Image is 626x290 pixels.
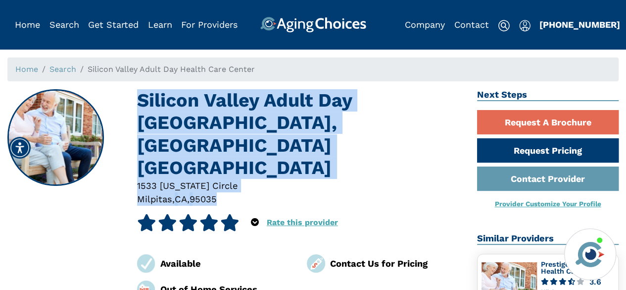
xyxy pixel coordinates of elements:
a: Company [405,19,445,30]
a: Learn [148,19,172,30]
span: , [172,194,175,204]
iframe: iframe [430,88,616,223]
span: Milpitas [137,194,172,204]
img: user-icon.svg [519,20,530,32]
nav: breadcrumb [7,58,619,81]
div: Accessibility Menu [9,137,31,159]
div: 95035 [190,192,217,206]
h2: Similar Providers [477,233,619,245]
span: Silicon Valley Adult Day Health Care Center [88,64,255,74]
h1: Silicon Valley Adult Day [GEOGRAPHIC_DATA], [GEOGRAPHIC_DATA] [GEOGRAPHIC_DATA] [137,89,462,179]
a: Contact [454,19,489,30]
a: Search [49,64,76,74]
div: 1533 [US_STATE] Circle [137,179,462,192]
a: Home [15,19,40,30]
div: Contact Us for Pricing [330,257,462,270]
span: CA [175,194,187,204]
a: For Providers [181,19,238,30]
a: [PHONE_NUMBER] [539,19,620,30]
div: Popover trigger [519,17,530,33]
a: Get Started [88,19,139,30]
img: Silicon Valley Adult Day Health Care Center, Milpitas CA [8,90,103,185]
div: Popover trigger [49,17,79,33]
a: Search [49,19,79,30]
a: Home [15,64,38,74]
div: Popover trigger [251,214,259,231]
span: , [187,194,190,204]
div: Available [160,257,292,270]
img: search-icon.svg [498,20,510,32]
img: AgingChoices [260,17,366,33]
a: Prestige Adult Day Health Care [541,260,605,275]
img: avatar [573,237,607,271]
a: Rate this provider [267,218,338,227]
a: 3.6 [541,278,614,286]
div: 3.6 [589,278,601,286]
